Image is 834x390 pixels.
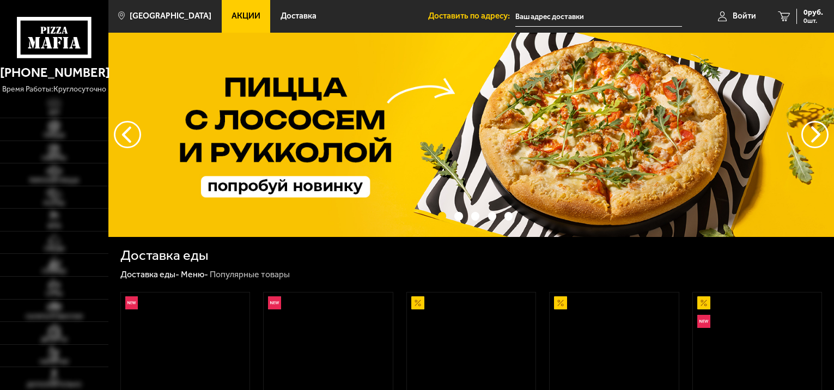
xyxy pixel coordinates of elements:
a: Меню- [181,269,208,279]
button: следующий [114,121,141,148]
span: Доставка [281,12,316,20]
button: точки переключения [438,212,446,220]
input: Ваш адрес доставки [515,7,682,27]
button: точки переключения [504,212,513,220]
button: точки переключения [454,212,462,220]
img: Новинка [268,296,281,309]
span: 0 руб. [803,9,823,16]
button: точки переключения [488,212,496,220]
span: [GEOGRAPHIC_DATA] [130,12,211,20]
a: Доставка еды- [120,269,179,279]
h1: Доставка еды [120,248,208,263]
span: Акции [232,12,260,20]
span: Доставить по адресу: [428,12,515,20]
button: предыдущий [801,121,829,148]
img: Акционный [554,296,567,309]
span: Войти [733,12,756,20]
img: Новинка [697,315,710,328]
span: 0 шт. [803,17,823,24]
button: точки переключения [471,212,479,220]
img: Новинка [125,296,138,309]
img: Акционный [411,296,424,309]
img: Акционный [697,296,710,309]
div: Популярные товары [210,269,290,281]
